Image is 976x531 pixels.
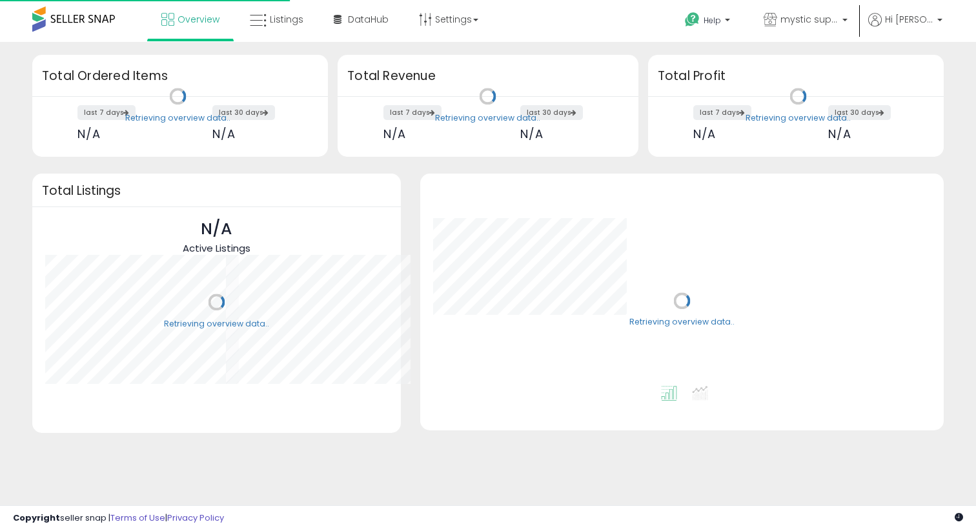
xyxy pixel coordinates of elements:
[110,512,165,524] a: Terms of Use
[348,13,389,26] span: DataHub
[684,12,700,28] i: Get Help
[868,13,942,42] a: Hi [PERSON_NAME]
[746,112,851,124] div: Retrieving overview data..
[885,13,933,26] span: Hi [PERSON_NAME]
[675,2,743,42] a: Help
[704,15,721,26] span: Help
[178,13,219,26] span: Overview
[435,112,540,124] div: Retrieving overview data..
[164,318,269,330] div: Retrieving overview data..
[13,512,224,525] div: seller snap | |
[167,512,224,524] a: Privacy Policy
[13,512,60,524] strong: Copyright
[125,112,230,124] div: Retrieving overview data..
[780,13,839,26] span: mystic supply
[629,317,735,328] div: Retrieving overview data..
[270,13,303,26] span: Listings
